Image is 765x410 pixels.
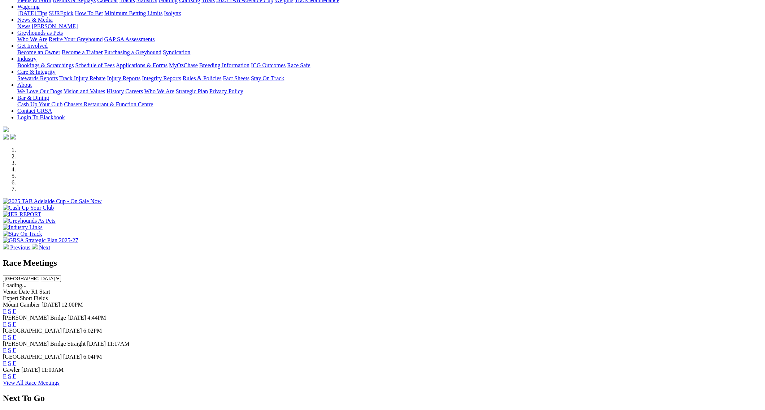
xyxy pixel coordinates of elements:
[3,224,43,231] img: Industry Links
[62,49,103,55] a: Become a Trainer
[17,88,62,94] a: We Love Our Dogs
[17,95,49,101] a: Bar & Dining
[17,75,762,82] div: Care & Integrity
[13,347,16,353] a: F
[8,321,11,327] a: S
[3,127,9,132] img: logo-grsa-white.png
[104,10,162,16] a: Minimum Betting Limits
[3,295,18,301] span: Expert
[39,244,50,251] span: Next
[223,75,249,81] a: Fact Sheets
[17,30,63,36] a: Greyhounds as Pets
[64,101,153,107] a: Chasers Restaurant & Function Centre
[3,347,6,353] a: E
[209,88,243,94] a: Privacy Policy
[17,23,30,29] a: News
[83,328,102,334] span: 6:02PM
[17,23,762,30] div: News & Media
[17,36,762,43] div: Greyhounds as Pets
[13,373,16,379] a: F
[17,108,52,114] a: Contact GRSA
[21,367,40,373] span: [DATE]
[13,360,16,366] a: F
[17,10,762,17] div: Wagering
[17,49,762,56] div: Get Involved
[13,334,16,340] a: F
[3,134,9,140] img: facebook.svg
[75,62,114,68] a: Schedule of Fees
[32,23,78,29] a: [PERSON_NAME]
[59,75,105,81] a: Track Injury Rebate
[3,315,66,321] span: [PERSON_NAME] Bridge
[8,308,11,314] a: S
[49,10,73,16] a: SUREpick
[169,62,198,68] a: MyOzChase
[17,10,47,16] a: [DATE] Tips
[3,321,6,327] a: E
[199,62,249,68] a: Breeding Information
[17,114,65,120] a: Login To Blackbook
[17,43,48,49] a: Get Involved
[104,49,161,55] a: Purchasing a Greyhound
[17,75,58,81] a: Stewards Reports
[107,75,140,81] a: Injury Reports
[3,393,762,403] h2: Next To Go
[142,75,181,81] a: Integrity Reports
[87,341,106,347] span: [DATE]
[3,211,41,218] img: IER REPORT
[17,101,62,107] a: Cash Up Your Club
[163,49,190,55] a: Syndication
[8,373,11,379] a: S
[8,347,11,353] a: S
[251,75,284,81] a: Stay On Track
[3,367,20,373] span: Gawler
[8,334,11,340] a: S
[17,36,47,42] a: Who We Are
[83,354,102,360] span: 6:04PM
[104,36,155,42] a: GAP SA Assessments
[3,289,17,295] span: Venue
[61,302,83,308] span: 12:00PM
[3,334,6,340] a: E
[3,308,6,314] a: E
[63,328,82,334] span: [DATE]
[13,321,16,327] a: F
[19,289,30,295] span: Date
[3,258,762,268] h2: Race Meetings
[144,88,174,94] a: Who We Are
[3,328,62,334] span: [GEOGRAPHIC_DATA]
[10,134,16,140] img: twitter.svg
[3,282,26,288] span: Loading...
[17,17,53,23] a: News & Media
[176,88,208,94] a: Strategic Plan
[164,10,181,16] a: Isolynx
[63,354,82,360] span: [DATE]
[287,62,310,68] a: Race Safe
[64,88,105,94] a: Vision and Values
[3,231,42,237] img: Stay On Track
[107,341,130,347] span: 11:17AM
[3,341,86,347] span: [PERSON_NAME] Bridge Straight
[42,367,64,373] span: 11:00AM
[87,315,106,321] span: 4:44PM
[3,354,62,360] span: [GEOGRAPHIC_DATA]
[251,62,286,68] a: ICG Outcomes
[17,4,40,10] a: Wagering
[34,295,48,301] span: Fields
[3,218,56,224] img: Greyhounds As Pets
[49,36,103,42] a: Retire Your Greyhound
[3,205,54,211] img: Cash Up Your Club
[3,244,32,251] a: Previous
[8,360,11,366] a: S
[3,380,60,386] a: View All Race Meetings
[32,244,50,251] a: Next
[17,62,74,68] a: Bookings & Scratchings
[3,373,6,379] a: E
[42,302,60,308] span: [DATE]
[17,88,762,95] div: About
[3,302,40,308] span: Mount Gambier
[3,237,78,244] img: GRSA Strategic Plan 2025-27
[13,308,16,314] a: F
[17,49,60,55] a: Become an Owner
[17,56,36,62] a: Industry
